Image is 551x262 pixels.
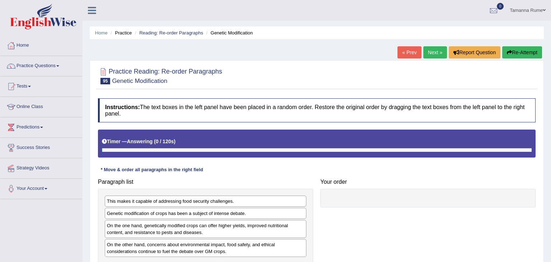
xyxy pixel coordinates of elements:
small: Genetic Modification [112,78,167,84]
div: * Move & order all paragraphs in the right field [98,167,206,173]
b: Answering [127,139,153,144]
button: Re-Attempt [502,46,542,59]
a: Practice Questions [0,56,82,74]
a: Your Account [0,179,82,197]
h4: Your order [320,179,536,185]
div: Genetic modification of crops has been a subject of intense debate. [105,208,306,219]
b: Instructions: [105,104,140,110]
h2: Practice Reading: Re-order Paragraphs [98,66,222,84]
a: Success Stories [0,138,82,156]
span: 0 [497,3,504,10]
div: On the other hand, concerns about environmental impact, food safety, and ethical considerations c... [105,239,306,257]
a: « Prev [397,46,421,59]
h4: Paragraph list [98,179,313,185]
div: On the one hand, genetically modified crops can offer higher yields, improved nutritional content... [105,220,306,238]
h5: Timer — [102,139,175,144]
b: 0 / 120s [156,139,174,144]
a: Online Class [0,97,82,115]
a: Home [95,30,108,36]
a: Reading: Re-order Paragraphs [139,30,203,36]
span: 95 [100,78,110,84]
a: Predictions [0,117,82,135]
b: ) [174,139,176,144]
li: Genetic Modification [204,29,253,36]
a: Next » [423,46,447,59]
b: ( [154,139,156,144]
div: This makes it capable of addressing food security challenges. [105,196,306,207]
a: Tests [0,76,82,94]
button: Report Question [449,46,500,59]
h4: The text boxes in the left panel have been placed in a random order. Restore the original order b... [98,98,536,122]
a: Strategy Videos [0,158,82,176]
li: Practice [109,29,132,36]
a: Home [0,36,82,53]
